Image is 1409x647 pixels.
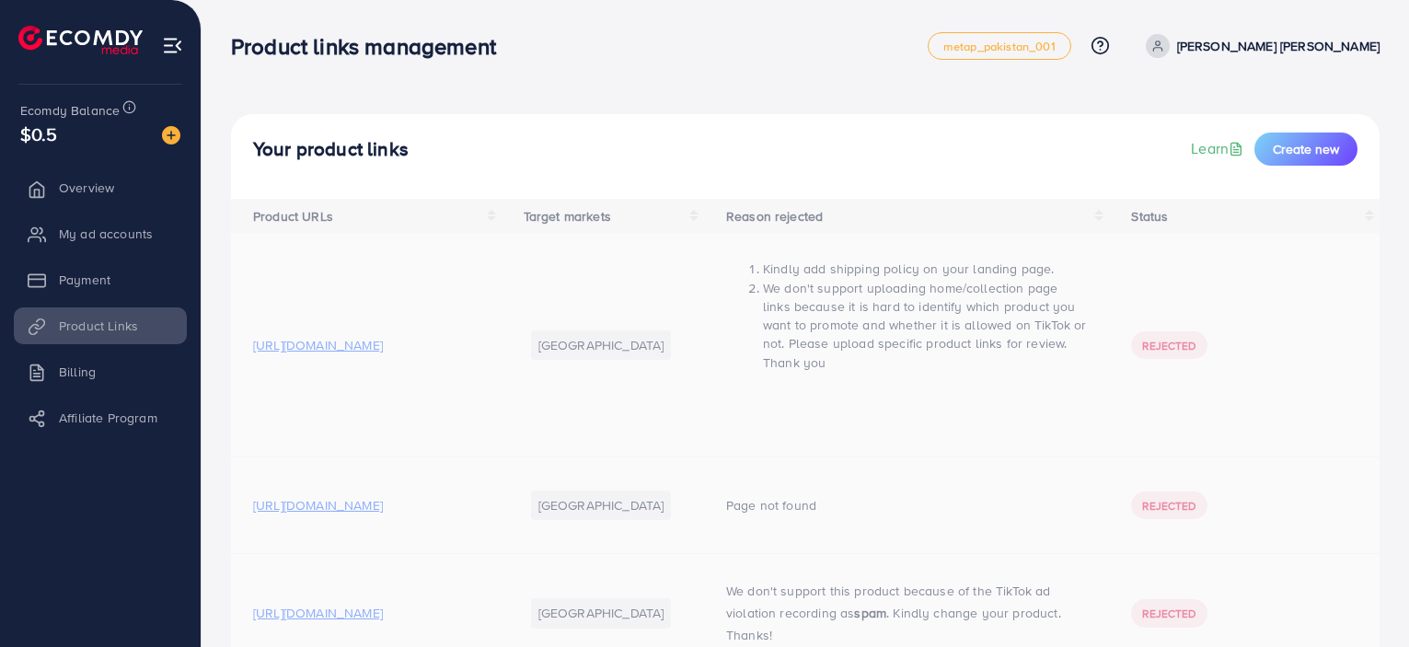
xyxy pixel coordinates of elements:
[1177,35,1380,57] p: [PERSON_NAME] [PERSON_NAME]
[253,138,409,161] h4: Your product links
[231,33,511,60] h3: Product links management
[20,121,58,147] span: $0.5
[1273,140,1339,158] span: Create new
[162,35,183,56] img: menu
[1254,133,1357,166] button: Create new
[943,40,1056,52] span: metap_pakistan_001
[1191,138,1247,159] a: Learn
[1138,34,1380,58] a: [PERSON_NAME] [PERSON_NAME]
[20,101,120,120] span: Ecomdy Balance
[18,26,143,54] img: logo
[162,126,180,144] img: image
[928,32,1071,60] a: metap_pakistan_001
